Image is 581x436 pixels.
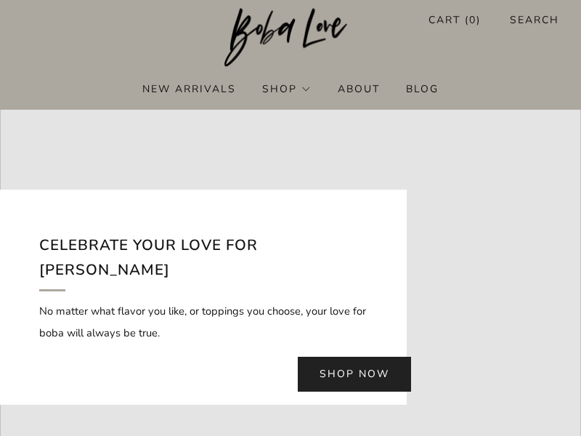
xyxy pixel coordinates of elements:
[262,77,312,100] a: Shop
[298,357,411,392] a: Shop now
[406,77,439,100] a: Blog
[224,8,357,68] img: Boba Love
[510,8,559,32] a: Search
[469,13,476,27] items-count: 0
[428,8,481,32] a: Cart
[142,77,236,100] a: New Arrivals
[39,300,367,344] p: No matter what flavor you like, or toppings you choose, your love for boba will always be true.
[338,77,380,100] a: About
[39,233,367,291] h2: Celebrate your love for [PERSON_NAME]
